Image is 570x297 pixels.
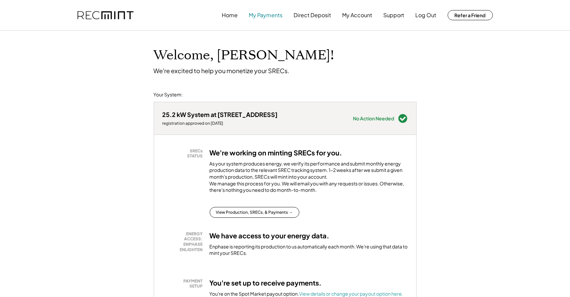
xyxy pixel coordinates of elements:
div: We're excited to help you monetize your SRECs. [154,67,290,75]
div: Your System: [154,91,183,98]
h3: We have access to your energy data. [210,231,330,240]
img: recmint-logotype%403x.png [78,11,133,20]
h3: You're set up to receive payments. [210,278,322,287]
button: Support [384,8,404,22]
div: registration approved on [DATE] [162,121,278,126]
h1: Welcome, [PERSON_NAME]! [154,48,334,63]
div: ENERGY ACCESS: ENPHASE ENLIGHTEN [166,231,203,252]
div: As your system produces energy, we verify its performance and submit monthly energy production da... [210,160,408,197]
button: Refer a Friend [448,10,493,20]
button: My Payments [249,8,283,22]
div: No Action Needed [353,116,394,121]
button: Log Out [416,8,437,22]
div: SRECs STATUS [166,148,203,159]
h3: We're working on minting SRECs for you. [210,148,342,157]
div: 25.2 kW System at [STREET_ADDRESS] [162,111,278,118]
button: My Account [342,8,372,22]
div: Enphase is reporting its production to us automatically each month. We're using that data to mint... [210,243,408,257]
div: PAYMENT SETUP [166,278,203,289]
button: Home [222,8,238,22]
button: Direct Deposit [294,8,331,22]
button: View Production, SRECs, & Payments → [210,207,299,218]
a: View details or change your payout option here. [299,291,403,297]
